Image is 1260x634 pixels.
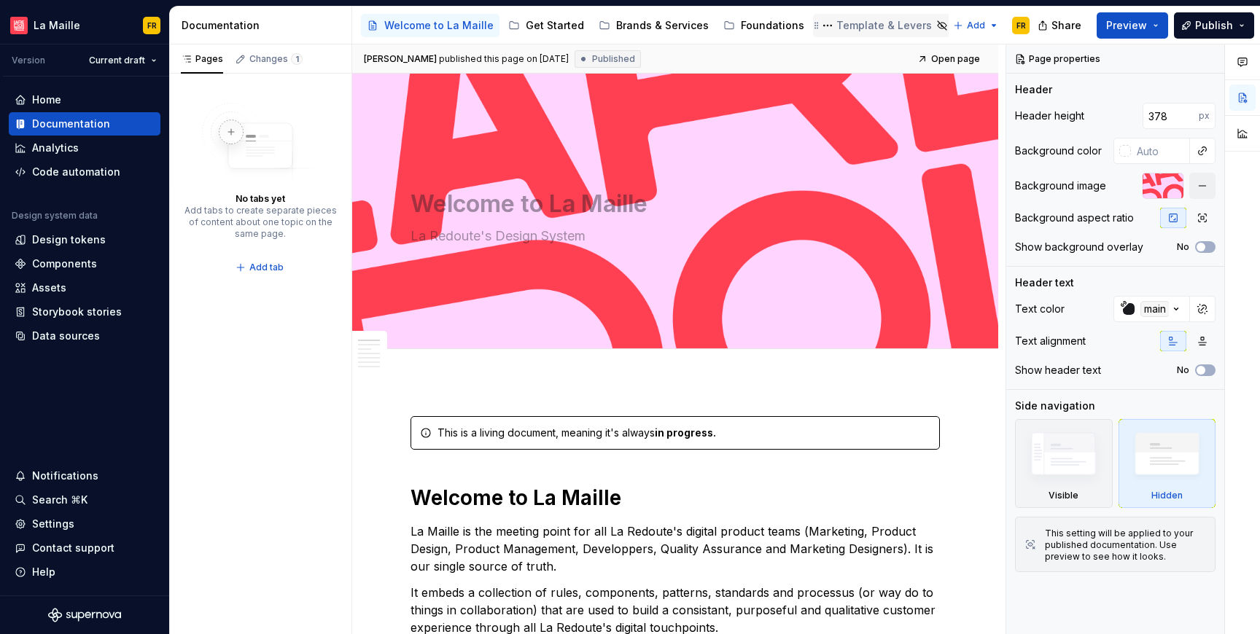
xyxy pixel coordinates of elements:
[1119,419,1216,508] div: Hidden
[181,53,223,65] div: Pages
[655,426,716,439] strong: in progress.
[32,329,100,343] div: Data sources
[231,257,290,278] button: Add tab
[1015,179,1106,193] div: Background image
[9,88,160,111] a: Home
[48,608,121,622] svg: Supernova Logo
[32,257,97,271] div: Components
[9,112,160,136] a: Documentation
[1106,18,1147,33] span: Preview
[32,281,66,295] div: Assets
[384,18,494,33] div: Welcome to La Maille
[12,210,98,222] div: Design system data
[1015,419,1113,508] div: Visible
[1015,302,1065,316] div: Text color
[437,426,930,440] div: This is a living document, meaning it's always
[408,224,937,248] textarea: La Redoute's Design System
[1177,241,1189,253] label: No
[12,55,45,66] div: Version
[9,252,160,275] a: Components
[291,53,303,65] span: 1
[616,18,709,33] div: Brands & Services
[9,228,160,251] a: Design tokens
[9,512,160,536] a: Settings
[32,541,114,555] div: Contact support
[1151,490,1183,501] div: Hidden
[1131,138,1190,164] input: Auto
[1016,20,1026,31] div: FR
[32,93,61,107] div: Home
[32,117,110,131] div: Documentation
[34,18,80,33] div: La Maille
[10,17,28,34] img: f15b4b9a-d43c-4bd8-bdfb-9b20b89b7814.png
[1143,103,1199,129] input: Auto
[361,14,499,37] a: Welcome to La Maille
[9,160,160,184] a: Code automation
[1199,110,1210,122] p: px
[1051,18,1081,33] span: Share
[82,50,163,71] button: Current draft
[1140,301,1170,317] div: main
[967,20,985,31] span: Add
[1049,490,1078,501] div: Visible
[9,560,160,584] button: Help
[147,20,157,31] div: FR
[3,9,166,41] button: La MailleFR
[1030,12,1091,39] button: Share
[32,232,106,247] div: Design tokens
[1174,12,1254,39] button: Publish
[32,165,120,179] div: Code automation
[1113,296,1190,322] button: main
[364,53,437,65] span: [PERSON_NAME]
[592,53,635,65] span: Published
[439,53,569,65] div: published this page on [DATE]
[1015,399,1095,413] div: Side navigation
[813,14,954,37] a: Template & Levers
[1097,12,1168,39] button: Preview
[502,14,590,37] a: Get Started
[9,300,160,324] a: Storybook stories
[249,262,284,273] span: Add tab
[1015,240,1143,254] div: Show background overlay
[32,493,87,507] div: Search ⌘K
[741,18,804,33] div: Foundations
[9,488,160,512] button: Search ⌘K
[836,18,932,33] div: Template & Levers
[1195,18,1233,33] span: Publish
[1015,334,1086,348] div: Text alignment
[182,18,346,33] div: Documentation
[408,187,937,222] textarea: Welcome to La Maille
[32,517,74,531] div: Settings
[949,15,1003,36] button: Add
[526,18,584,33] div: Get Started
[1177,364,1189,376] label: No
[1045,528,1206,563] div: This setting will be applied to your published documentation. Use preview to see how it looks.
[1015,144,1102,158] div: Background color
[1015,109,1084,123] div: Header height
[32,469,98,483] div: Notifications
[9,276,160,300] a: Assets
[184,205,337,240] div: Add tabs to create separate pieces of content about one topic on the same page.
[717,14,810,37] a: Foundations
[32,141,79,155] div: Analytics
[1015,275,1074,290] div: Header text
[249,53,303,65] div: Changes
[1015,82,1052,97] div: Header
[593,14,715,37] a: Brands & Services
[913,49,987,69] a: Open page
[1015,211,1134,225] div: Background aspect ratio
[1015,363,1101,377] div: Show header text
[32,565,55,579] div: Help
[361,11,946,40] div: Page tree
[9,324,160,348] a: Data sources
[89,55,145,66] span: Current draft
[931,53,980,65] span: Open page
[411,523,940,575] p: La Maille is the meeting point for all La Redoute's digital product teams (Marketing, Product Des...
[9,136,160,160] a: Analytics
[236,193,285,205] div: No tabs yet
[411,485,621,510] strong: Welcome to La Maille
[9,464,160,488] button: Notifications
[9,536,160,560] button: Contact support
[32,305,122,319] div: Storybook stories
